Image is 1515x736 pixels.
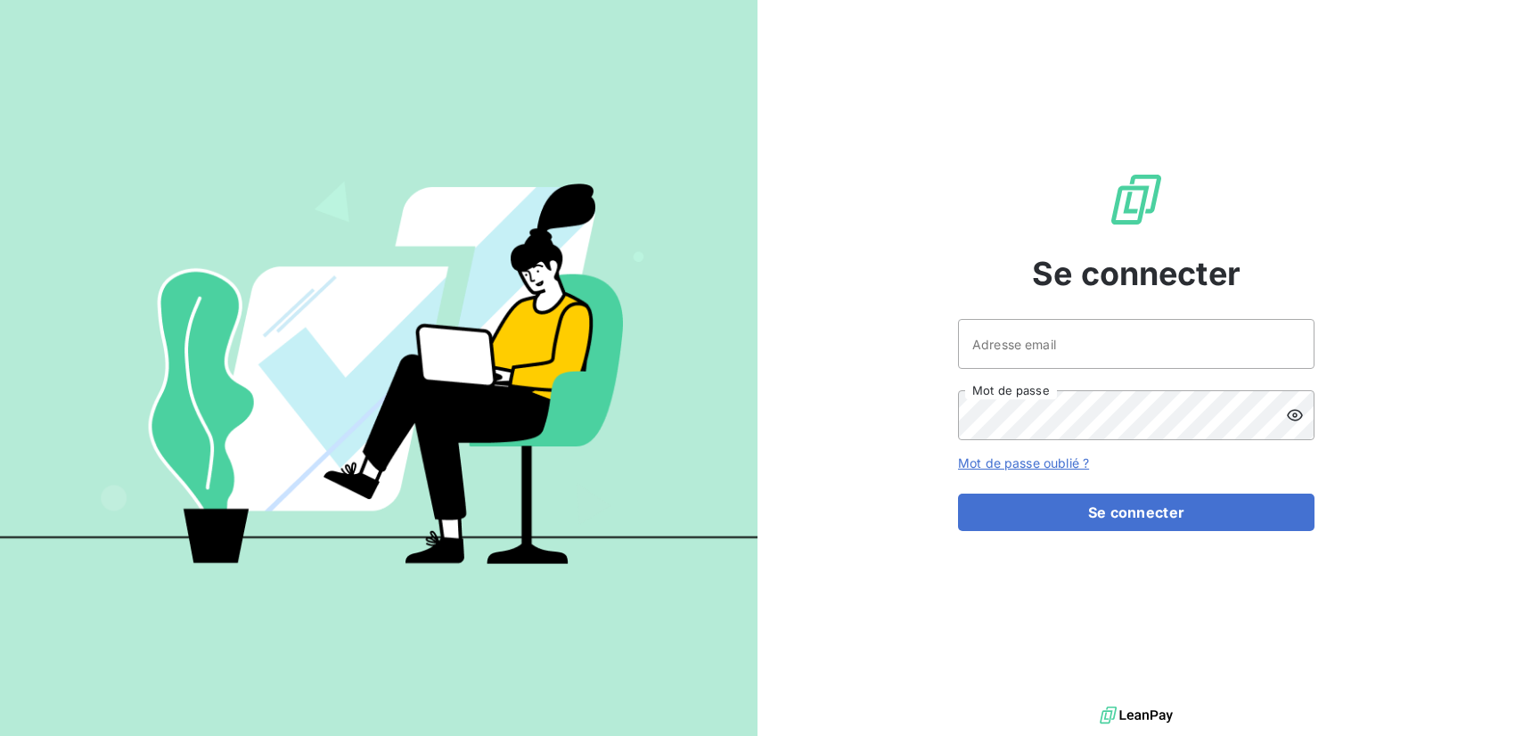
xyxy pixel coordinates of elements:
[1032,249,1241,298] span: Se connecter
[958,494,1314,531] button: Se connecter
[1100,702,1173,729] img: logo
[958,455,1089,470] a: Mot de passe oublié ?
[958,319,1314,369] input: placeholder
[1108,171,1165,228] img: Logo LeanPay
